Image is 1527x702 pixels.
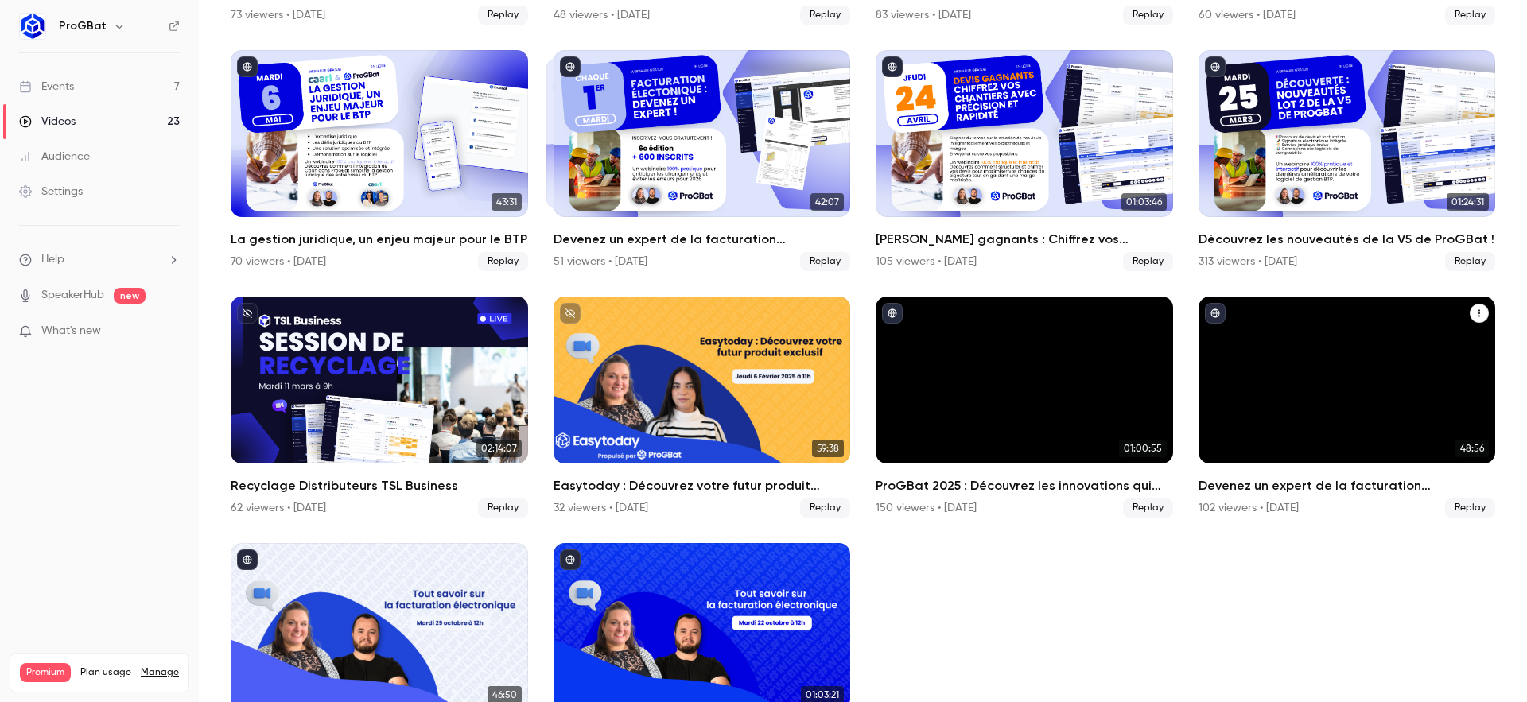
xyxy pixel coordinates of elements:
[19,79,74,95] div: Events
[1205,303,1226,324] button: published
[476,440,522,457] span: 02:14:07
[1445,6,1495,25] span: Replay
[1121,193,1167,211] span: 01:03:46
[876,297,1173,518] li: ProGBat 2025 : Découvrez les innovations qui transformeront votre activité ! 🚀
[478,6,528,25] span: Replay
[560,549,581,570] button: published
[237,56,258,77] button: published
[1199,254,1297,270] div: 313 viewers • [DATE]
[1199,230,1496,249] h2: Découvrez les nouveautés de la V5 de ProGBat !
[560,56,581,77] button: published
[876,254,977,270] div: 105 viewers • [DATE]
[1445,498,1495,518] span: Replay
[554,476,851,495] h2: Easytoday : Découvrez votre futur produit exclusif 🚀
[1445,252,1495,271] span: Replay
[41,323,101,339] span: What's new
[231,297,528,518] li: Recyclage Distributeurs TSL Business
[231,230,528,249] h2: La gestion juridique, un enjeu majeur pour le BTP
[1199,476,1496,495] h2: Devenez un expert de la facturation électronique 🚀
[41,287,104,304] a: SpeakerHub
[231,7,325,23] div: 73 viewers • [DATE]
[231,500,326,516] div: 62 viewers • [DATE]
[20,14,45,39] img: ProGBat
[1123,6,1173,25] span: Replay
[114,288,146,304] span: new
[1199,297,1496,518] li: Devenez un expert de la facturation électronique 🚀
[554,297,851,518] a: 59:38Easytoday : Découvrez votre futur produit exclusif 🚀32 viewers • [DATE]Replay
[1205,56,1226,77] button: published
[19,184,83,200] div: Settings
[1123,252,1173,271] span: Replay
[237,303,258,324] button: unpublished
[876,50,1173,271] li: Devis gagnants : Chiffrez vos chantiers avec précision et rapidité
[1455,440,1489,457] span: 48:56
[141,666,179,679] a: Manage
[882,56,903,77] button: published
[20,663,71,682] span: Premium
[492,193,522,211] span: 43:31
[560,303,581,324] button: unpublished
[876,500,977,516] div: 150 viewers • [DATE]
[478,498,528,518] span: Replay
[231,50,528,271] li: La gestion juridique, un enjeu majeur pour le BTP
[231,50,528,271] a: 43:31La gestion juridique, un enjeu majeur pour le BTP70 viewers • [DATE]Replay
[19,149,90,165] div: Audience
[554,297,851,518] li: Easytoday : Découvrez votre futur produit exclusif 🚀
[876,476,1173,495] h2: ProGBat 2025 : Découvrez les innovations qui transformeront votre activité ! 🚀
[882,303,903,324] button: published
[554,500,648,516] div: 32 viewers • [DATE]
[876,50,1173,271] a: 01:03:46[PERSON_NAME] gagnants : Chiffrez vos chantiers avec précision et rapidité105 viewers • [...
[1199,500,1299,516] div: 102 viewers • [DATE]
[554,230,851,249] h2: Devenez un expert de la facturation électronique 🚀
[19,251,180,268] li: help-dropdown-opener
[1199,50,1496,271] a: 01:24:31Découvrez les nouveautés de la V5 de ProGBat !313 viewers • [DATE]Replay
[1123,498,1173,518] span: Replay
[800,6,850,25] span: Replay
[478,252,528,271] span: Replay
[1199,7,1296,23] div: 60 viewers • [DATE]
[876,230,1173,249] h2: [PERSON_NAME] gagnants : Chiffrez vos chantiers avec précision et rapidité
[554,50,851,271] a: 42:0742:07Devenez un expert de la facturation électronique 🚀51 viewers • [DATE]Replay
[1199,50,1496,271] li: Découvrez les nouveautés de la V5 de ProGBat !
[231,297,528,518] a: 02:14:07Recyclage Distributeurs TSL Business62 viewers • [DATE]Replay
[231,476,528,495] h2: Recyclage Distributeurs TSL Business
[1199,297,1496,518] a: 48:56Devenez un expert de la facturation électronique 🚀102 viewers • [DATE]Replay
[876,297,1173,518] a: 01:00:55ProGBat 2025 : Découvrez les innovations qui transformeront votre activité ! 🚀150 viewers...
[554,254,647,270] div: 51 viewers • [DATE]
[1119,440,1167,457] span: 01:00:55
[554,50,851,271] li: Devenez un expert de la facturation électronique 🚀
[800,498,850,518] span: Replay
[237,549,258,570] button: published
[1447,193,1489,211] span: 01:24:31
[812,440,844,457] span: 59:38
[810,193,844,211] span: 42:07
[231,254,326,270] div: 70 viewers • [DATE]
[80,666,131,679] span: Plan usage
[41,251,64,268] span: Help
[19,114,76,130] div: Videos
[59,18,107,34] h6: ProGBat
[800,252,850,271] span: Replay
[876,7,971,23] div: 83 viewers • [DATE]
[554,7,650,23] div: 48 viewers • [DATE]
